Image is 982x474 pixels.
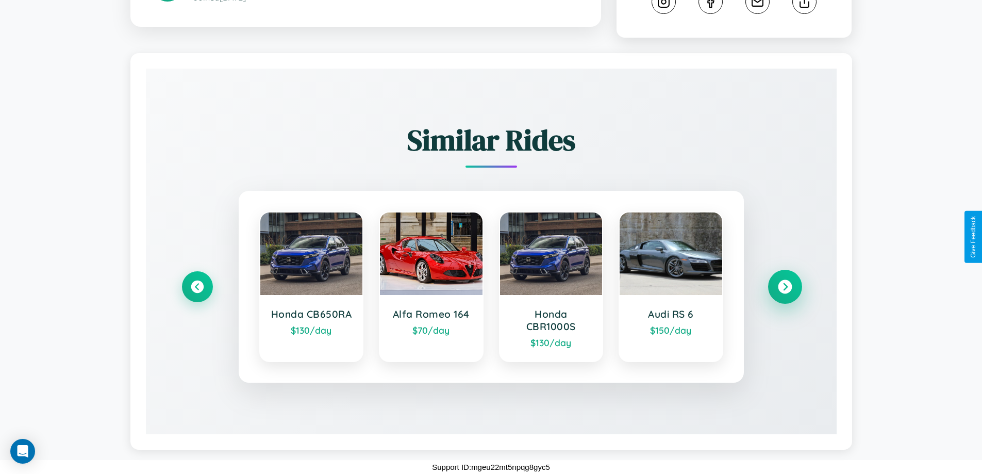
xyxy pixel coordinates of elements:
[271,324,353,336] div: $ 130 /day
[182,120,801,160] h2: Similar Rides
[970,216,977,258] div: Give Feedback
[499,211,604,362] a: Honda CBR1000S$130/day
[390,324,472,336] div: $ 70 /day
[432,460,550,474] p: Support ID: mgeu22mt5npqg8gyc5
[510,337,592,348] div: $ 130 /day
[510,308,592,333] h3: Honda CBR1000S
[630,308,712,320] h3: Audi RS 6
[259,211,364,362] a: Honda CB650RA$130/day
[619,211,723,362] a: Audi RS 6$150/day
[10,439,35,464] div: Open Intercom Messenger
[271,308,353,320] h3: Honda CB650RA
[630,324,712,336] div: $ 150 /day
[390,308,472,320] h3: Alfa Romeo 164
[379,211,484,362] a: Alfa Romeo 164$70/day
